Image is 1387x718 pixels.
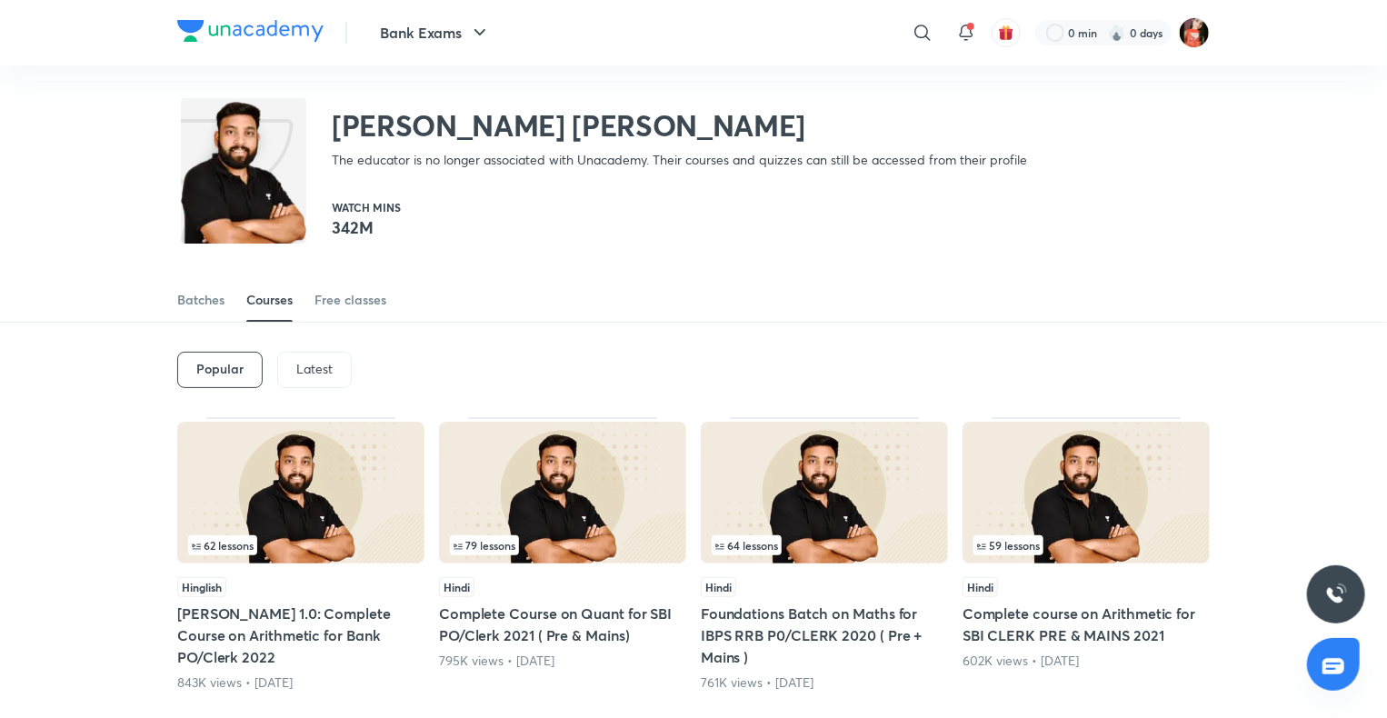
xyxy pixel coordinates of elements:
[177,278,225,322] a: Batches
[977,540,1040,551] span: 59 lessons
[177,577,226,597] span: Hinglish
[701,577,736,597] span: Hindi
[332,151,1027,169] p: The educator is no longer associated with Unacademy. Their courses and quizzes can still be acces...
[439,422,686,563] img: Thumbnail
[332,107,1027,144] h2: [PERSON_NAME] [PERSON_NAME]
[701,417,948,692] div: Foundations Batch on Maths for IBPS RRB P0/CLERK 2020 ( Pre + Mains )
[1179,17,1210,48] img: Minakshi gakre
[963,577,998,597] span: Hindi
[439,417,686,692] div: Complete Course on Quant for SBI PO/Clerk 2021 ( Pre & Mains)
[992,18,1021,47] button: avatar
[439,577,474,597] span: Hindi
[450,535,675,555] div: left
[188,535,414,555] div: infosection
[369,15,502,51] button: Bank Exams
[296,362,333,376] p: Latest
[246,291,293,309] div: Courses
[192,540,254,551] span: 62 lessons
[1108,24,1126,42] img: streak
[177,20,324,46] a: Company Logo
[332,216,401,238] p: 342M
[998,25,1014,41] img: avatar
[712,535,937,555] div: left
[177,603,424,668] h5: [PERSON_NAME] 1.0: Complete Course on Arithmetic for Bank PO/Clerk 2022
[973,535,1199,555] div: infocontainer
[973,535,1199,555] div: infosection
[177,422,424,563] img: Thumbnail
[715,540,778,551] span: 64 lessons
[450,535,675,555] div: infocontainer
[188,535,414,555] div: infocontainer
[450,535,675,555] div: infosection
[177,291,225,309] div: Batches
[177,417,424,692] div: Arunoday 1.0: Complete Course on Arithmetic for Bank PO/Clerk 2022
[1325,583,1347,605] img: ttu
[701,422,948,563] img: Thumbnail
[177,673,424,692] div: 843K views • 3 years ago
[177,20,324,42] img: Company Logo
[963,422,1210,563] img: Thumbnail
[701,603,948,668] h5: Foundations Batch on Maths for IBPS RRB P0/CLERK 2020 ( Pre + Mains )
[701,673,948,692] div: 761K views • 5 years ago
[973,535,1199,555] div: left
[963,603,1210,646] h5: Complete course on Arithmetic for SBI CLERK PRE & MAINS 2021
[181,102,306,261] img: class
[963,652,1210,670] div: 602K views • 4 years ago
[188,535,414,555] div: left
[712,535,937,555] div: infocontainer
[314,291,386,309] div: Free classes
[454,540,515,551] span: 79 lessons
[439,603,686,646] h5: Complete Course on Quant for SBI PO/Clerk 2021 ( Pre & Mains)
[332,202,401,213] p: Watch mins
[246,278,293,322] a: Courses
[963,417,1210,692] div: Complete course on Arithmetic for SBI CLERK PRE & MAINS 2021
[314,278,386,322] a: Free classes
[712,535,937,555] div: infosection
[196,362,244,376] h6: Popular
[439,652,686,670] div: 795K views • 4 years ago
